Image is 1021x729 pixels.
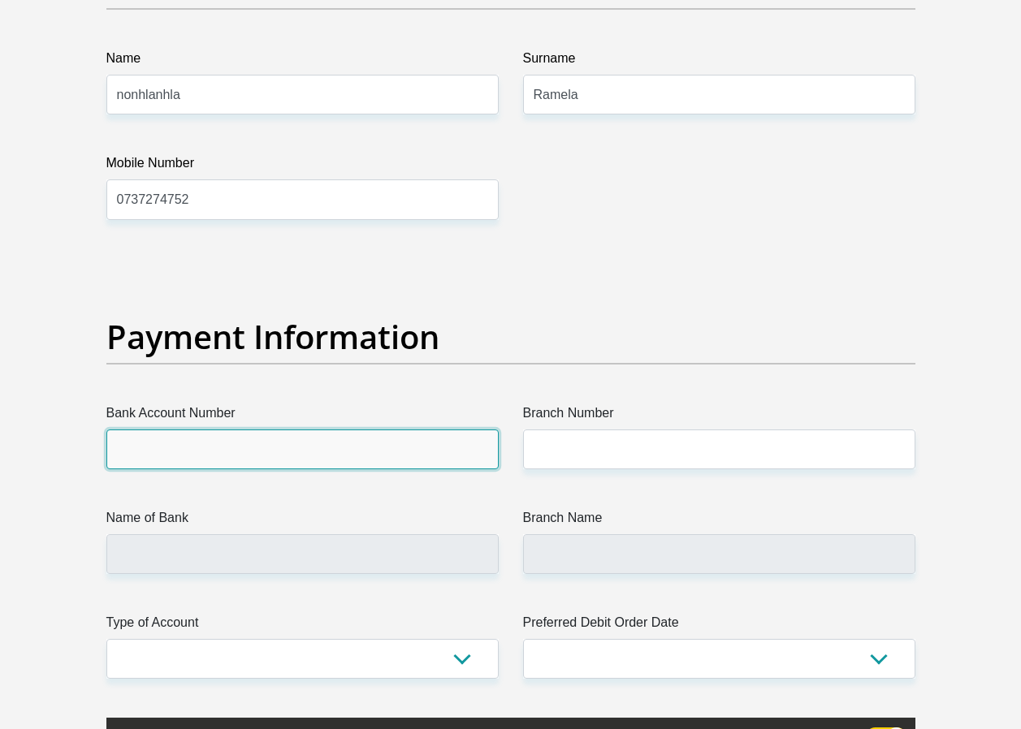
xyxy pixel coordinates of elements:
[106,317,915,356] h2: Payment Information
[106,75,499,114] input: Name
[106,153,499,179] label: Mobile Number
[106,403,499,429] label: Bank Account Number
[106,49,499,75] label: Name
[106,508,499,534] label: Name of Bank
[523,75,915,114] input: Surname
[106,429,499,469] input: Bank Account Number
[106,179,499,219] input: Mobile Number
[106,613,499,639] label: Type of Account
[523,508,915,534] label: Branch Name
[523,613,915,639] label: Preferred Debit Order Date
[523,534,915,574] input: Branch Name
[523,429,915,469] input: Branch Number
[106,534,499,574] input: Name of Bank
[523,403,915,429] label: Branch Number
[523,49,915,75] label: Surname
